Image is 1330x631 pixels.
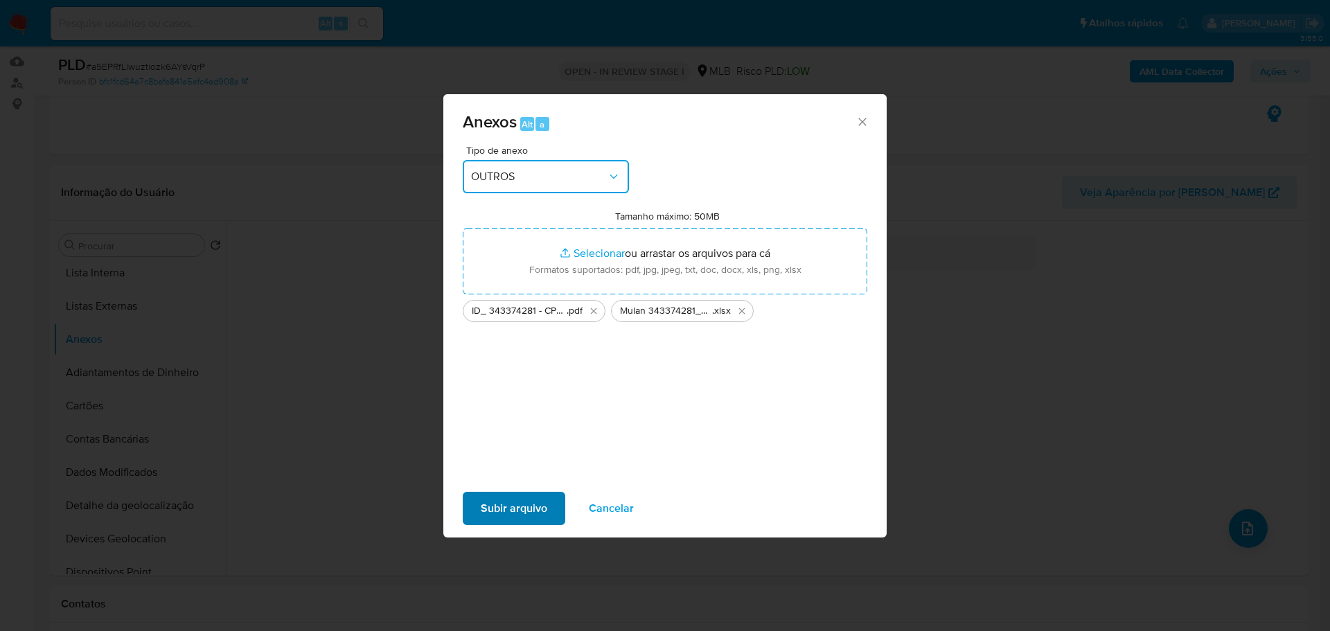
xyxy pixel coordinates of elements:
span: Subir arquivo [481,493,547,524]
span: OUTROS [471,170,607,184]
span: ID_ 343374281 - CPF 02123187720 - [PERSON_NAME] LEAL DE [DEMOGRAPHIC_DATA][PERSON_NAME] [472,304,567,318]
button: Cancelar [571,492,652,525]
span: Mulan 343374281_2025_08_22_12_02_31 [620,304,712,318]
span: .xlsx [712,304,731,318]
button: Fechar [855,115,868,127]
button: Subir arquivo [463,492,565,525]
button: OUTROS [463,160,629,193]
label: Tamanho máximo: 50MB [615,210,720,222]
span: Cancelar [589,493,634,524]
button: Excluir ID_ 343374281 - CPF 02123187720 - ANDERSON LEAL DE JESUS NASSER.pdf [585,303,602,319]
span: Anexos [463,109,517,134]
span: .pdf [567,304,583,318]
button: Excluir Mulan 343374281_2025_08_22_12_02_31.xlsx [734,303,750,319]
span: Alt [522,118,533,131]
span: a [540,118,544,131]
span: Tipo de anexo [466,145,632,155]
ul: Arquivos selecionados [463,294,867,322]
